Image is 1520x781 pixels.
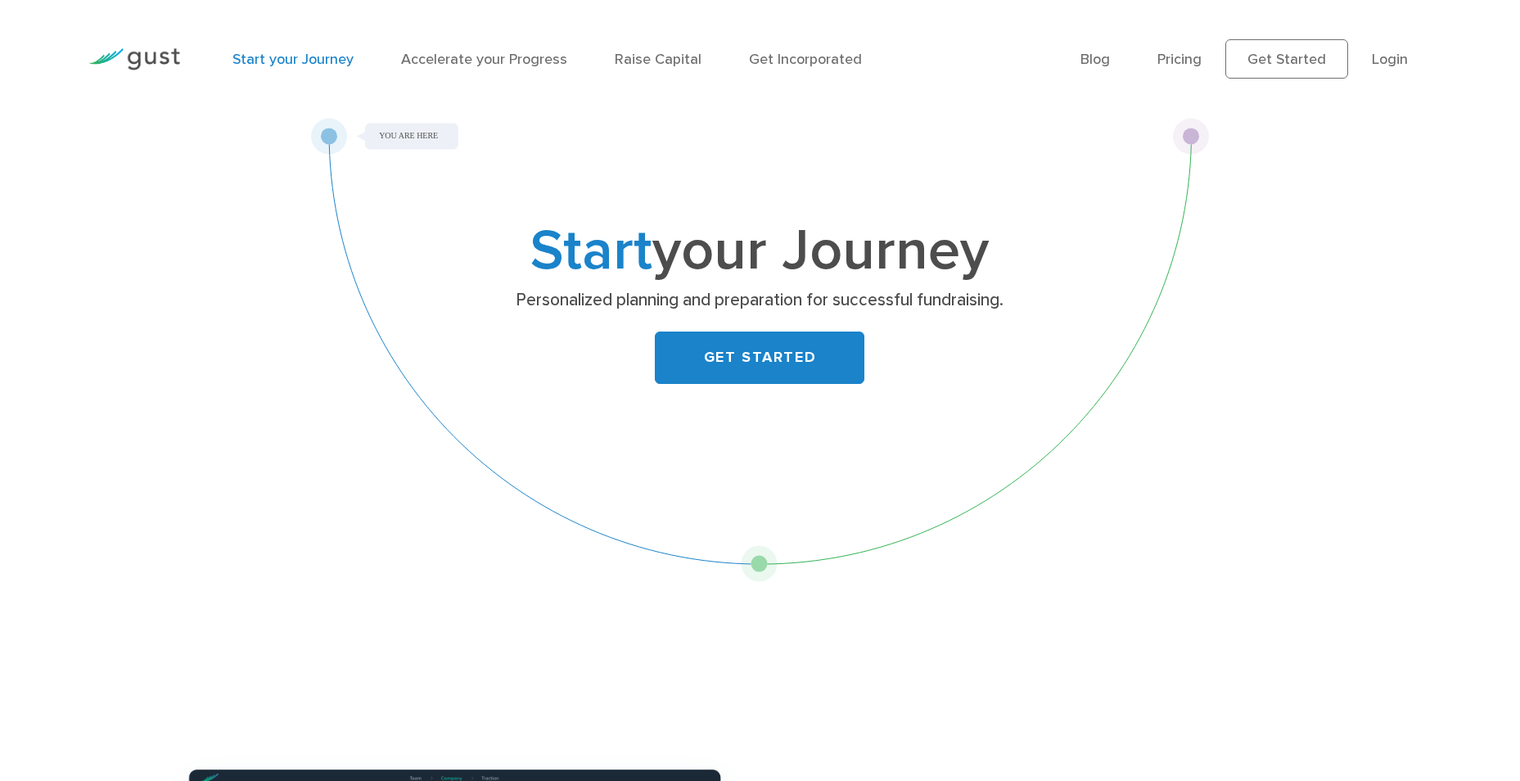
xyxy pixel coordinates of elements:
a: Get Incorporated [749,51,862,68]
img: Gust Logo [88,48,180,70]
span: Start [530,216,652,285]
a: Login [1372,51,1408,68]
a: GET STARTED [655,332,864,384]
a: Get Started [1225,39,1348,79]
a: Pricing [1157,51,1202,68]
a: Start your Journey [232,51,354,68]
a: Accelerate your Progress [401,51,567,68]
h1: your Journey [436,225,1083,278]
p: Personalized planning and preparation for successful fundraising. [443,289,1077,312]
a: Raise Capital [615,51,701,68]
a: Blog [1080,51,1110,68]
